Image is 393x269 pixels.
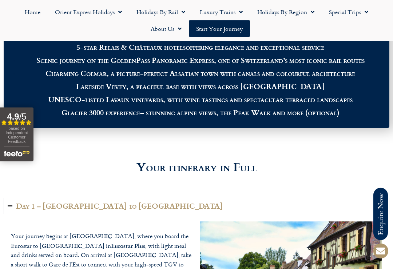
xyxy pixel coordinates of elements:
[76,81,325,92] span: , a peaceful base with views across [GEOGRAPHIC_DATA]
[48,94,163,105] b: UNESCO-listed Lavaux vineyards
[45,68,355,79] span: , a picture-perfect Alsatian town with canals and colourful architecture
[189,20,250,37] a: Start your Journey
[36,55,214,66] b: Scenic journey on the GoldenPass Panoramic Express
[45,68,107,79] b: Charming Colmar
[4,4,389,37] nav: Menu
[129,4,192,20] a: Holidays by Rail
[214,55,365,66] span: , one of Switzerland’s most iconic rail routes
[76,42,186,53] b: 5-star Relais & Châteaux hotels
[250,4,322,20] a: Holidays by Region
[322,4,376,20] a: Special Trips
[76,42,324,53] span: offering elegance and exceptional service
[61,107,340,118] span: – stunning alpine views, the Peak Walk and more (optional)
[4,161,389,173] h2: Your itinerary in Full
[76,81,126,92] b: Lakeside Vevey
[61,107,140,118] b: Glacier 3000 experience
[48,94,353,105] span: , with wine tastings and spectacular terraced landscapes
[192,4,250,20] a: Luxury Trains
[4,198,389,214] summary: Day 1 – [GEOGRAPHIC_DATA] to [GEOGRAPHIC_DATA]
[17,4,48,20] a: Home
[143,20,189,37] a: About Us
[111,242,145,250] b: Eurostar Plus
[48,4,129,20] a: Orient Express Holidays
[16,202,223,210] h2: Day 1 – [GEOGRAPHIC_DATA] to [GEOGRAPHIC_DATA]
